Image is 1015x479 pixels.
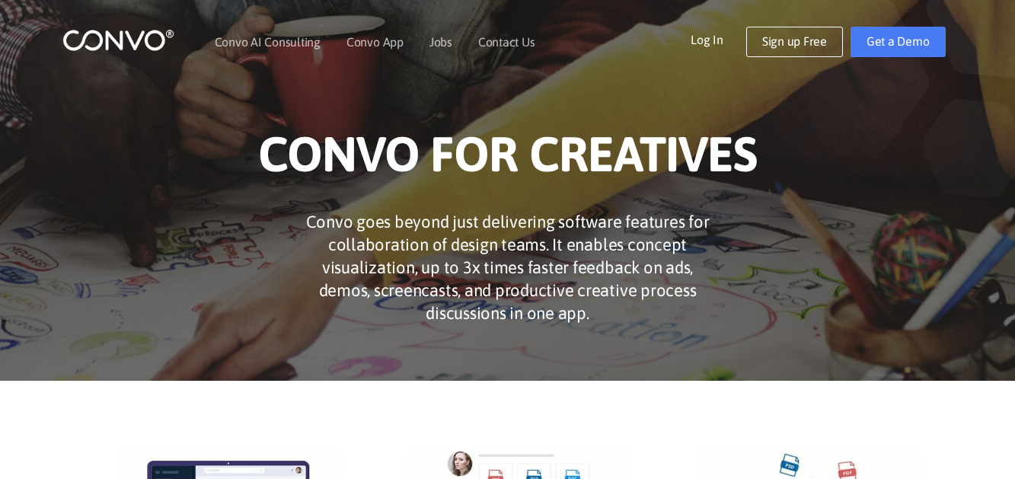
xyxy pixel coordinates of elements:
a: Convo AI Consulting [215,36,321,48]
p: Convo goes beyond just delivering software features for collaboration of design teams. It enables... [302,210,713,324]
a: Convo App [346,36,404,48]
a: Jobs [429,36,452,48]
img: logo_1.png [62,28,174,52]
h1: CONVO FOR CREATIVES [85,125,930,195]
a: Log In [691,27,746,51]
a: Get a Demo [851,27,946,57]
a: Sign up Free [746,27,843,57]
a: Contact Us [478,36,535,48]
